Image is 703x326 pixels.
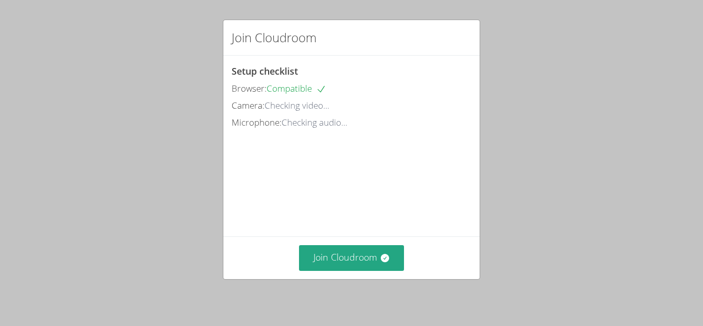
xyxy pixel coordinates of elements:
[232,28,317,47] h2: Join Cloudroom
[299,245,405,270] button: Join Cloudroom
[282,116,347,128] span: Checking audio...
[232,82,267,94] span: Browser:
[232,99,265,111] span: Camera:
[232,65,298,77] span: Setup checklist
[265,99,329,111] span: Checking video...
[267,82,326,94] span: Compatible
[232,116,282,128] span: Microphone:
